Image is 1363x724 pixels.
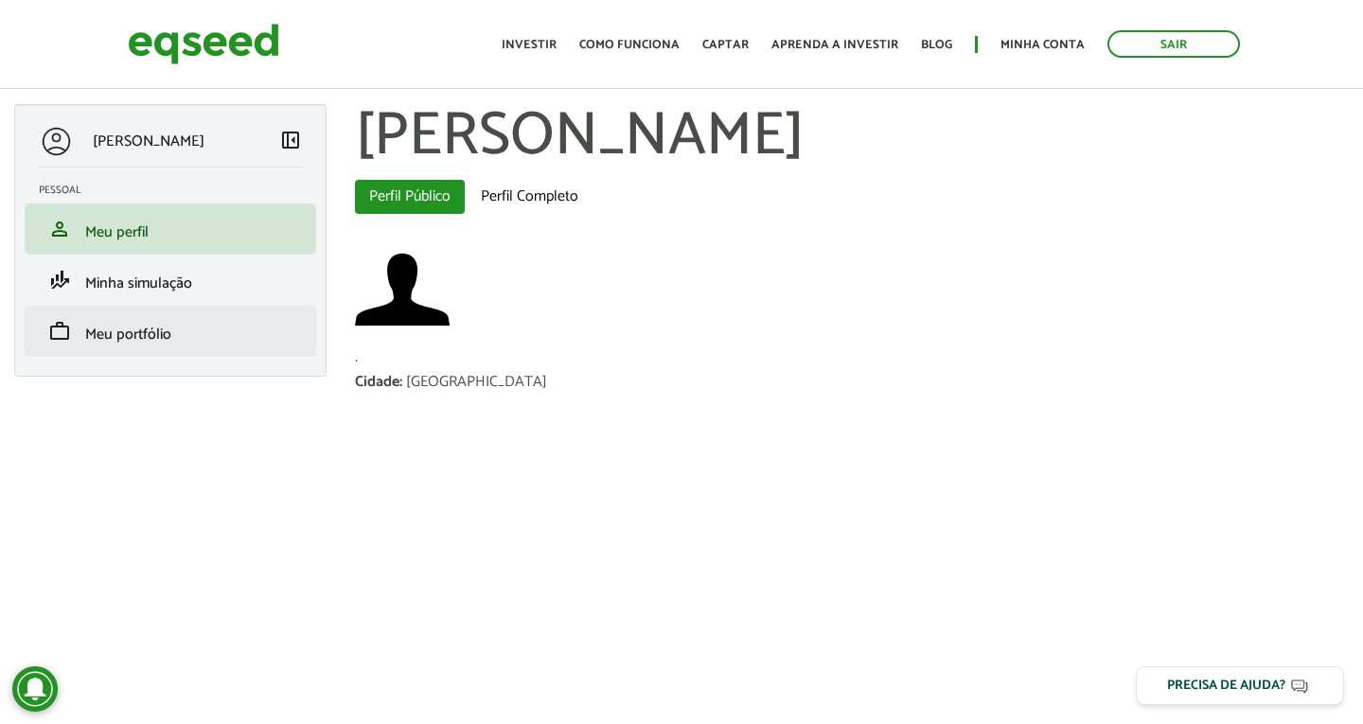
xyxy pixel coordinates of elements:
[85,220,149,245] span: Meu perfil
[48,269,71,291] span: finance_mode
[39,218,302,240] a: personMeu perfil
[39,269,302,291] a: finance_modeMinha simulação
[85,271,192,296] span: Minha simulação
[39,320,302,343] a: workMeu portfólio
[502,39,557,51] a: Investir
[355,375,406,390] div: Cidade
[279,129,302,155] a: Colapsar menu
[1000,39,1085,51] a: Minha conta
[25,203,316,255] li: Meu perfil
[1107,30,1240,58] a: Sair
[279,129,302,151] span: left_panel_close
[406,375,547,390] div: [GEOGRAPHIC_DATA]
[355,242,450,337] a: Ver perfil do usuário.
[48,320,71,343] span: work
[771,39,898,51] a: Aprenda a investir
[702,39,749,51] a: Captar
[355,350,1349,365] div: .
[467,180,593,214] a: Perfil Completo
[355,242,450,337] img: Foto de Odivanyr Ramos Pedro
[39,185,316,196] h2: Pessoal
[921,39,952,51] a: Blog
[579,39,680,51] a: Como funciona
[25,306,316,357] li: Meu portfólio
[93,132,204,150] p: [PERSON_NAME]
[355,104,1349,170] h1: [PERSON_NAME]
[128,19,279,69] img: EqSeed
[355,180,465,214] a: Perfil Público
[85,322,171,347] span: Meu portfólio
[25,255,316,306] li: Minha simulação
[48,218,71,240] span: person
[399,369,402,395] span: :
